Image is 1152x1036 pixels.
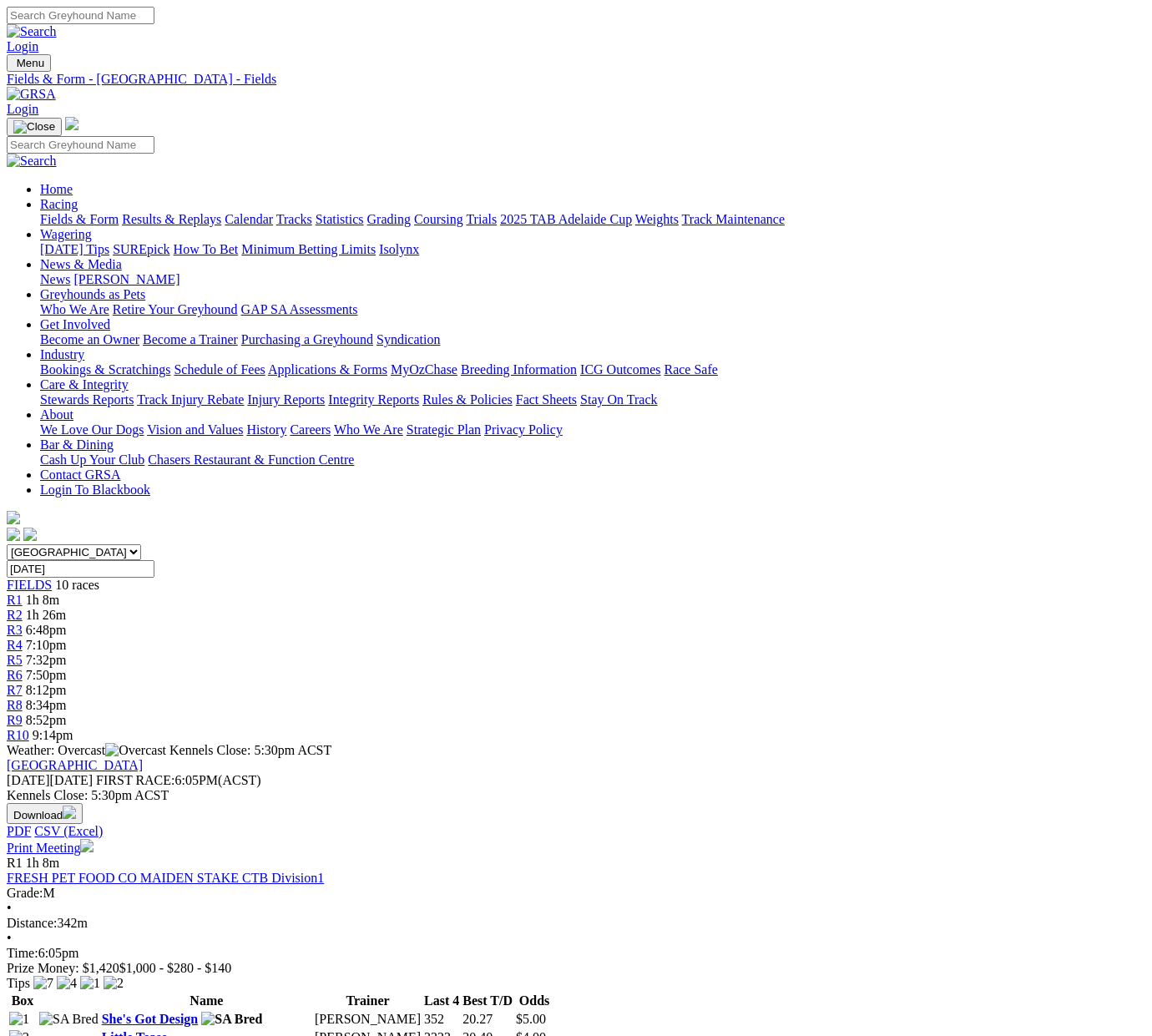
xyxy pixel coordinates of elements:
span: Time: [7,946,38,960]
img: Close [13,120,55,134]
th: Trainer [314,993,422,1009]
span: Box [12,993,34,1008]
a: Minimum Betting Limits [241,242,376,256]
div: Industry [40,362,1145,377]
a: Login [7,102,38,116]
a: Calendar [225,212,273,226]
div: Care & Integrity [40,392,1145,407]
span: Distance: [7,916,57,930]
a: Stay On Track [580,392,657,407]
a: Track Injury Rebate [137,392,244,407]
a: R3 [7,623,23,637]
a: About [40,407,73,422]
input: Search [7,7,154,24]
a: Retire Your Greyhound [113,302,238,316]
div: Prize Money: $1,420 [7,961,1145,976]
img: 1 [9,1012,29,1027]
div: Greyhounds as Pets [40,302,1145,317]
a: Schedule of Fees [174,362,265,376]
a: R8 [7,698,23,712]
a: Contact GRSA [40,467,120,482]
span: Menu [17,57,44,69]
span: Tips [7,976,30,990]
input: Select date [7,560,154,578]
a: Applications & Forms [268,362,387,376]
span: 7:10pm [26,638,67,652]
th: Odds [515,993,553,1009]
div: M [7,886,1145,901]
a: Track Maintenance [682,212,785,226]
div: 342m [7,916,1145,931]
button: Toggle navigation [7,54,51,72]
span: 6:05PM(ACST) [96,773,261,787]
span: $1,000 - $280 - $140 [119,961,232,975]
a: CSV (Excel) [34,824,103,838]
span: $5.00 [516,1012,546,1026]
a: FRESH PET FOOD CO MAIDEN STAKE CTB Division1 [7,871,324,885]
th: Name [101,993,312,1009]
a: R5 [7,653,23,667]
img: download.svg [63,806,76,819]
span: Weather: Overcast [7,743,169,757]
img: Search [7,24,57,39]
a: Race Safe [664,362,717,376]
a: Bar & Dining [40,437,114,452]
span: 9:14pm [33,728,73,742]
a: Bookings & Scratchings [40,362,170,376]
span: 6:48pm [26,623,67,637]
span: Kennels Close: 5:30pm ACST [169,743,331,757]
a: History [246,422,286,437]
span: • [7,901,12,915]
img: 7 [33,976,53,991]
span: 7:32pm [26,653,67,667]
span: R9 [7,713,23,727]
a: Stewards Reports [40,392,134,407]
img: printer.svg [80,839,93,852]
img: 2 [104,976,124,991]
a: R7 [7,683,23,697]
a: Weights [635,212,679,226]
a: Login To Blackbook [40,483,150,497]
img: GRSA [7,87,56,102]
img: Overcast [105,743,166,758]
a: Rules & Policies [422,392,513,407]
a: How To Bet [174,242,239,256]
button: Download [7,803,83,824]
span: 7:50pm [26,668,67,682]
a: Isolynx [379,242,419,256]
th: Best T/D [462,993,513,1009]
div: Get Involved [40,332,1145,347]
a: Integrity Reports [328,392,419,407]
a: Tracks [276,212,312,226]
a: Care & Integrity [40,377,129,392]
div: About [40,422,1145,437]
a: Get Involved [40,317,110,331]
td: [PERSON_NAME] [314,1011,422,1028]
a: Results & Replays [122,212,221,226]
div: Bar & Dining [40,452,1145,467]
a: R6 [7,668,23,682]
a: Home [40,182,73,196]
span: 8:34pm [26,698,67,712]
a: R10 [7,728,29,742]
a: GAP SA Assessments [241,302,358,316]
a: Who We Are [40,302,109,316]
a: Become an Owner [40,332,139,346]
img: SA Bred [39,1012,99,1027]
a: Breeding Information [461,362,577,376]
a: Industry [40,347,84,361]
a: Racing [40,197,78,211]
a: Trials [466,212,497,226]
a: Coursing [414,212,463,226]
a: MyOzChase [391,362,457,376]
a: Become a Trainer [143,332,238,346]
div: Wagering [40,242,1145,257]
a: News [40,272,70,286]
img: Search [7,154,57,169]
